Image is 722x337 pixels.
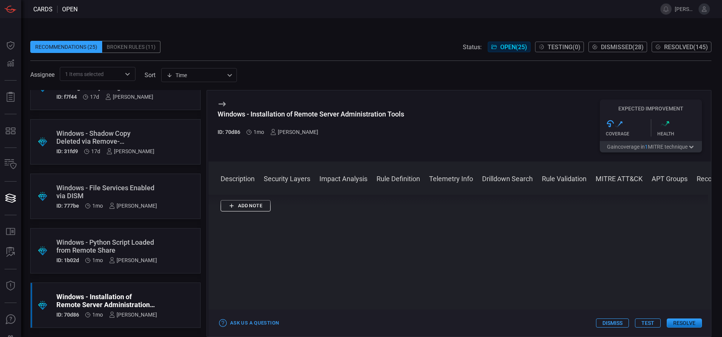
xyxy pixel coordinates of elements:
div: [PERSON_NAME] [109,203,157,209]
label: sort [145,71,156,79]
button: Dismiss [596,318,629,328]
span: Testing ( 0 ) [548,43,580,51]
span: Cards [33,6,53,13]
div: Time [166,71,225,79]
button: Rule Validation [542,174,587,183]
button: ALERT ANALYSIS [2,243,20,261]
span: open [62,6,78,13]
h5: ID: 70d86 [56,312,79,318]
span: Dismissed ( 28 ) [601,43,644,51]
div: Health [657,131,702,137]
h5: ID: 31fd9 [56,148,78,154]
button: Detections [2,54,20,73]
button: Cards [2,189,20,207]
div: [PERSON_NAME] [106,148,154,154]
button: Threat Intelligence [2,277,20,295]
span: Resolved ( 145 ) [664,43,708,51]
button: Reports [2,88,20,106]
button: Ask Us A Question [2,311,20,329]
h5: Expected Improvement [600,106,702,112]
button: MITRE - Detection Posture [2,122,20,140]
span: 1 [645,144,648,150]
div: Windows - Installation of Remote Server Administration Tools [218,110,404,118]
h5: ID: 70d86 [218,129,240,135]
span: Assignee [30,71,54,78]
button: Dismissed(28) [588,42,647,52]
div: Windows - File Services Enabled via DISM [56,184,157,200]
button: Dashboard [2,36,20,54]
div: [PERSON_NAME] [109,312,157,318]
div: [PERSON_NAME] [270,129,318,135]
button: APT Groups [652,174,688,183]
div: Recommendations (25) [30,41,102,53]
span: Jul 27, 2025 10:12 AM [91,148,100,154]
button: Resolve [667,318,702,328]
span: Jul 27, 2025 10:12 AM [90,94,99,100]
span: [PERSON_NAME].[PERSON_NAME] [675,6,696,12]
span: Jun 29, 2025 10:25 AM [92,257,103,263]
button: Drilldown Search [482,174,533,183]
div: Windows - Installation of Remote Server Administration Tools [56,293,157,309]
button: Testing(0) [535,42,584,52]
div: Broken Rules (11) [102,41,160,53]
h5: ID: 777be [56,203,79,209]
div: [PERSON_NAME] [105,94,153,100]
button: MITRE ATT&CK [596,174,643,183]
button: Security Layers [264,174,310,183]
button: Inventory [2,155,20,174]
div: Coverage [606,131,651,137]
button: Ask Us a Question [218,317,281,329]
button: Rule Definition [377,174,420,183]
span: Status: [463,43,482,51]
button: Description [221,174,255,183]
button: Test [635,318,661,328]
span: Jun 29, 2025 10:25 AM [92,312,103,318]
button: Open [122,69,133,79]
button: Resolved(145) [652,42,711,52]
span: Jun 29, 2025 10:25 AM [254,129,264,135]
span: Jul 06, 2025 8:47 AM [92,203,103,209]
button: Rule Catalog [2,223,20,241]
button: Impact Analysis [319,174,367,183]
div: Windows - Shadow Copy Deleted via Remove-CimInstance [56,129,154,145]
h5: ID: 1b02d [56,257,79,263]
div: [PERSON_NAME] [109,257,157,263]
button: Gaincoverage in1MITRE technique [600,141,702,152]
span: 1 Items selected [65,70,104,78]
button: Open(25) [488,42,531,52]
span: Open ( 25 ) [500,43,527,51]
button: Telemetry Info [429,174,473,183]
div: Windows - Python Script Loaded from Remote Share [56,238,157,254]
h5: ID: f7f44 [56,94,77,100]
